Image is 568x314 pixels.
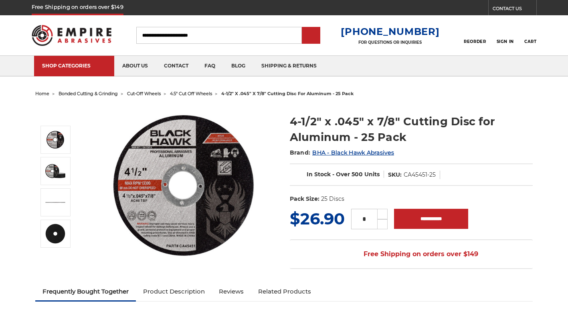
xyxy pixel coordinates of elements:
[45,192,65,212] img: ultra thin 4.5 inch cutting wheel for aluminum
[46,249,66,267] button: Next
[493,4,536,15] a: CONTACT US
[307,171,331,178] span: In Stock
[223,56,253,76] a: blog
[341,26,439,37] a: [PHONE_NUMBER]
[32,20,112,51] img: Empire Abrasives
[290,209,345,228] span: $26.90
[251,283,318,300] a: Related Products
[388,171,402,179] dt: SKU:
[524,27,536,44] a: Cart
[404,171,436,179] dd: CA45451-25
[127,91,161,96] a: cut-off wheels
[464,39,486,44] span: Reorder
[59,91,118,96] a: bonded cutting & grinding
[196,56,223,76] a: faq
[35,91,49,96] a: home
[332,171,350,178] span: - Over
[312,149,394,156] a: BHA - Black Hawk Abrasives
[45,224,65,244] img: back of 4.5 inch cut off disc for aluminum
[114,56,156,76] a: about us
[290,195,319,203] dt: Pack Size:
[364,171,380,178] span: Units
[524,39,536,44] span: Cart
[45,161,65,181] img: 4-1/2 aluminum cut off wheel
[321,195,344,203] dd: 25 Discs
[497,39,514,44] span: Sign In
[221,91,354,96] span: 4-1/2" x .045" x 7/8" cutting disc for aluminum - 25 pack
[464,27,486,44] a: Reorder
[341,40,439,45] p: FOR QUESTIONS OR INQUIRIES
[344,246,478,262] span: Free Shipping on orders over $149
[45,130,65,150] img: 4.5" cutting disc for aluminum
[136,283,212,300] a: Product Description
[290,114,533,145] h1: 4-1/2" x .045" x 7/8" Cutting Disc for Aluminum - 25 Pack
[212,283,251,300] a: Reviews
[42,63,106,69] div: SHOP CATEGORIES
[303,28,319,44] input: Submit
[156,56,196,76] a: contact
[253,56,325,76] a: shipping & returns
[170,91,212,96] a: 4.5" cut off wheels
[46,108,66,126] button: Previous
[103,105,264,266] img: 4.5" cutting disc for aluminum
[35,283,136,300] a: Frequently Bought Together
[290,149,311,156] span: Brand:
[352,171,363,178] span: 500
